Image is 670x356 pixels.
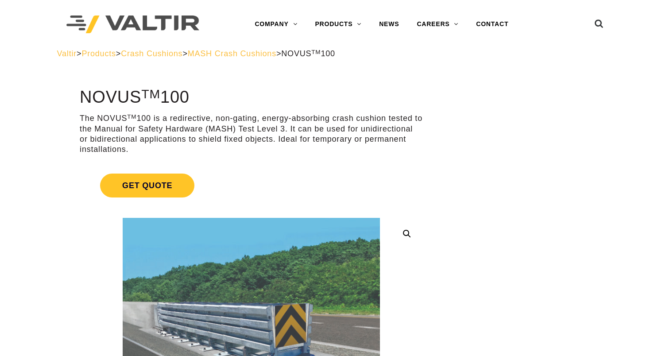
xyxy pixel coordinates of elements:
sup: TM [311,49,321,55]
a: Get Quote [80,163,423,208]
div: > > > > [57,49,613,59]
a: PRODUCTS [306,15,370,33]
a: Products [81,49,116,58]
span: NOVUS 100 [281,49,335,58]
a: Valtir [57,49,77,58]
a: CONTACT [467,15,517,33]
img: Valtir [66,15,199,34]
h1: NOVUS 100 [80,88,423,107]
span: Get Quote [100,174,194,197]
a: Crash Cushions [121,49,182,58]
a: CAREERS [408,15,467,33]
sup: TM [127,113,136,120]
a: MASH Crash Cushions [188,49,276,58]
a: NEWS [370,15,408,33]
p: The NOVUS 100 is a redirective, non-gating, energy-absorbing crash cushion tested to the Manual f... [80,113,423,155]
a: COMPANY [246,15,306,33]
sup: TM [141,87,160,101]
